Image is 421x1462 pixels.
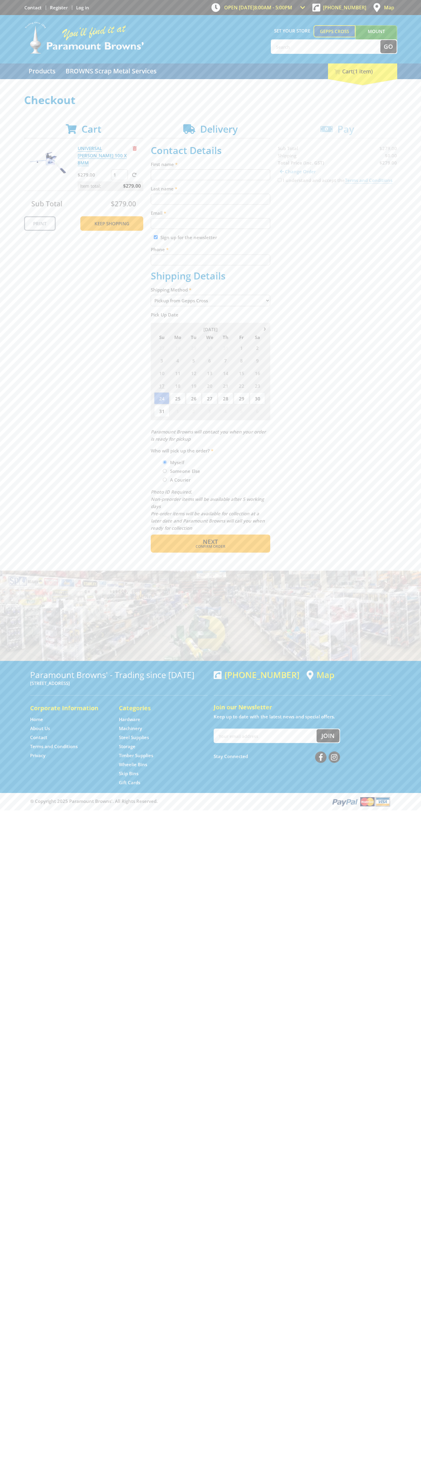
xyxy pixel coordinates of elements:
[218,405,233,417] span: 4
[200,122,238,135] span: Delivery
[250,380,265,392] span: 23
[24,796,397,807] div: ® Copyright 2025 Paramount Browns'. All Rights Reserved.
[271,25,314,36] span: Set your store
[78,181,143,190] p: Item total:
[234,380,249,392] span: 22
[151,254,270,265] input: Please enter your telephone number.
[151,246,270,253] label: Phone
[250,367,265,379] span: 16
[234,354,249,366] span: 8
[119,779,140,786] a: Go to the Gift Cards page
[317,729,339,742] button: Join
[111,199,136,208] span: $279.00
[151,270,270,282] h2: Shipping Details
[151,145,270,156] h2: Contact Details
[119,716,140,723] a: Go to the Hardware page
[151,185,270,192] label: Last name
[254,4,292,11] span: 8:00am - 5:00pm
[186,392,201,404] span: 26
[80,216,143,231] a: Keep Shopping
[154,405,169,417] span: 31
[151,429,266,442] em: Paramount Browns will contact you when your order is ready for pickup
[380,40,397,53] button: Go
[24,5,42,11] a: Go to the Contact page
[30,752,45,759] a: Go to the Privacy page
[250,405,265,417] span: 6
[24,216,56,231] a: Print
[154,380,169,392] span: 17
[218,354,233,366] span: 7
[170,354,185,366] span: 4
[170,380,185,392] span: 18
[307,670,334,680] a: View a map of Gepps Cross location
[151,169,270,180] input: Please enter your first name.
[202,333,217,341] span: We
[24,94,397,106] h1: Checkout
[76,5,89,11] a: Log in
[214,703,391,711] h5: Join our Newsletter
[164,545,257,548] span: Confirm order
[170,392,185,404] span: 25
[123,181,141,190] span: $279.00
[30,734,47,741] a: Go to the Contact page
[151,535,270,553] button: Next Confirm order
[218,367,233,379] span: 14
[160,234,217,240] label: Sign up for the newsletter
[234,392,249,404] span: 29
[119,743,135,750] a: Go to the Storage page
[214,713,391,720] p: Keep up to date with the latest news and special offers.
[30,743,78,750] a: Go to the Terms and Conditions page
[151,286,270,293] label: Shipping Method
[151,295,270,306] select: Please select a shipping method.
[151,489,265,531] em: Photo ID Required. Non-preorder items will be available after 5 working days Pre-order items will...
[154,392,169,404] span: 24
[154,367,169,379] span: 10
[151,311,270,318] label: Pick Up Date
[170,405,185,417] span: 1
[133,145,137,151] a: Remove from cart
[203,538,218,546] span: Next
[151,447,270,454] label: Who will pick up the order?
[271,40,380,53] input: Search
[202,380,217,392] span: 20
[202,392,217,404] span: 27
[218,342,233,354] span: 31
[154,333,169,341] span: Su
[214,670,299,680] div: [PHONE_NUMBER]
[119,725,142,732] a: Go to the Machinery page
[151,161,270,168] label: First name
[250,392,265,404] span: 30
[24,63,60,79] a: Go to the Products page
[163,469,167,473] input: Please select who will pick up the order.
[214,729,317,742] input: Your email address
[186,380,201,392] span: 19
[355,25,397,48] a: Mount [PERSON_NAME]
[154,342,169,354] span: 27
[186,405,201,417] span: 2
[163,478,167,482] input: Please select who will pick up the order.
[328,63,397,79] div: Cart
[151,209,270,217] label: Email
[168,475,193,485] label: A Courier
[186,367,201,379] span: 12
[50,5,68,11] a: Go to the registration page
[119,734,149,741] a: Go to the Steel Supplies page
[168,457,186,467] label: Myself
[186,354,201,366] span: 5
[30,716,43,723] a: Go to the Home page
[30,145,66,181] img: UNIVERSAL BENDER 100 X 8MM
[119,752,153,759] a: Go to the Timber Supplies page
[119,761,147,768] a: Go to the Wheelie Bins page
[353,68,373,75] span: (1 item)
[78,171,110,178] p: $279.00
[163,460,167,464] input: Please select who will pick up the order.
[218,380,233,392] span: 21
[154,354,169,366] span: 3
[30,680,208,687] p: [STREET_ADDRESS]
[170,333,185,341] span: Mo
[61,63,161,79] a: Go to the BROWNS Scrap Metal Services page
[214,749,340,763] div: Stay Connected
[170,367,185,379] span: 11
[168,466,202,476] label: Someone Else
[203,326,218,332] span: [DATE]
